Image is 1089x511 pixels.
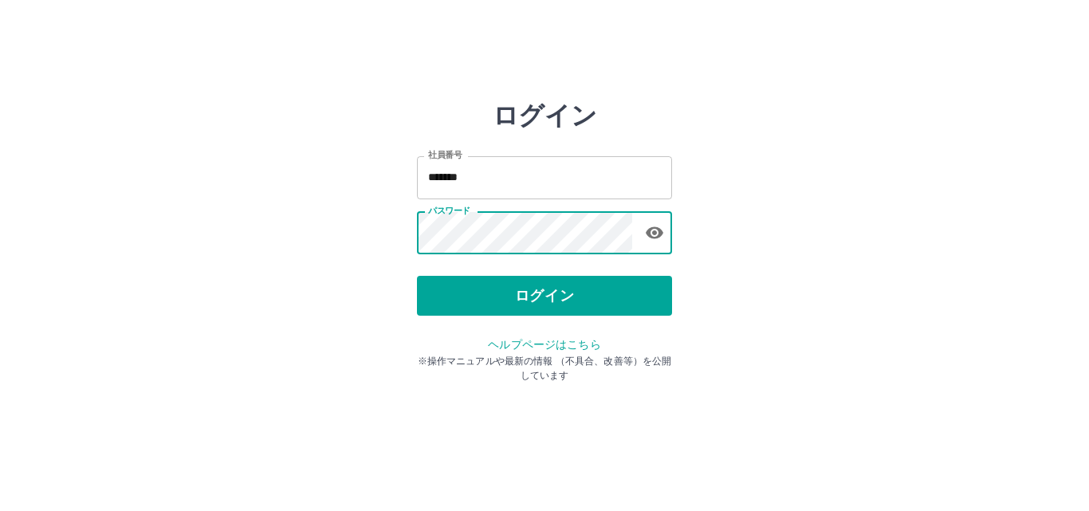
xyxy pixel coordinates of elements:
[417,354,672,383] p: ※操作マニュアルや最新の情報 （不具合、改善等）を公開しています
[428,149,462,161] label: 社員番号
[493,100,597,131] h2: ログイン
[488,338,600,351] a: ヘルプページはこちら
[428,205,470,217] label: パスワード
[417,276,672,316] button: ログイン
